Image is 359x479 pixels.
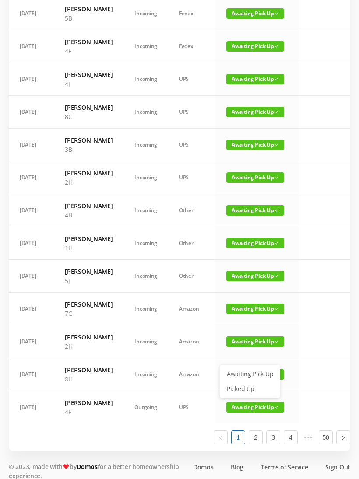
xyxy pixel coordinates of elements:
h6: [PERSON_NAME] [65,300,113,309]
h6: [PERSON_NAME] [65,168,113,178]
i: icon: down [274,11,278,16]
td: Outgoing [123,391,168,423]
span: ••• [301,430,315,444]
td: Incoming [123,293,168,325]
p: 4B [65,210,113,220]
i: icon: down [274,241,278,245]
td: [DATE] [9,325,54,358]
i: icon: down [274,77,278,81]
a: 2 [249,431,262,444]
a: 3 [267,431,280,444]
td: Incoming [123,227,168,260]
p: 5J [65,276,113,285]
span: Awaiting Pick Up [226,8,284,19]
td: UPS [168,391,215,423]
h6: [PERSON_NAME] [65,70,113,79]
i: icon: down [274,110,278,114]
p: 8H [65,374,113,384]
p: 7C [65,309,113,318]
td: Other [168,194,215,227]
td: Fedex [168,30,215,63]
a: 1 [232,431,245,444]
span: Awaiting Pick Up [226,336,284,347]
h6: [PERSON_NAME] [65,4,113,14]
p: 2H [65,178,113,187]
td: [DATE] [9,63,54,96]
td: [DATE] [9,161,54,194]
td: UPS [168,129,215,161]
span: Awaiting Pick Up [226,304,284,314]
h6: [PERSON_NAME] [65,201,113,210]
td: [DATE] [9,358,54,391]
a: Picked Up [222,382,278,396]
i: icon: down [274,44,278,49]
span: Awaiting Pick Up [226,172,284,183]
td: Incoming [123,194,168,227]
p: 8C [65,112,113,121]
h6: [PERSON_NAME] [65,398,113,407]
span: Awaiting Pick Up [226,140,284,150]
span: Awaiting Pick Up [226,205,284,216]
i: icon: down [274,175,278,180]
li: Previous Page [214,430,228,444]
p: 3B [65,145,113,154]
td: [DATE] [9,391,54,423]
td: Other [168,227,215,260]
span: Awaiting Pick Up [226,107,284,117]
td: Incoming [123,63,168,96]
h6: [PERSON_NAME] [65,332,113,342]
i: icon: left [218,435,223,441]
td: [DATE] [9,194,54,227]
td: [DATE] [9,260,54,293]
li: Next Page [336,430,350,444]
a: Blog [231,462,243,472]
a: 4 [284,431,297,444]
td: Incoming [123,30,168,63]
span: Awaiting Pick Up [226,41,284,52]
span: Awaiting Pick Up [226,74,284,84]
a: Terms of Service [261,462,308,472]
td: [DATE] [9,30,54,63]
a: Domos [193,462,214,472]
td: Incoming [123,260,168,293]
td: [DATE] [9,129,54,161]
span: Awaiting Pick Up [226,402,284,413]
i: icon: down [274,405,278,409]
a: Sign Out [325,462,350,472]
td: UPS [168,96,215,129]
td: Incoming [123,129,168,161]
i: icon: right [341,435,346,441]
li: 1 [231,430,245,444]
i: icon: down [274,143,278,147]
i: icon: down [274,274,278,278]
td: UPS [168,63,215,96]
h6: [PERSON_NAME] [65,37,113,46]
p: 4F [65,407,113,416]
td: [DATE] [9,96,54,129]
a: Awaiting Pick Up [222,367,278,381]
a: 50 [319,431,332,444]
i: icon: down [274,339,278,344]
td: Amazon [168,293,215,325]
td: [DATE] [9,227,54,260]
li: 3 [266,430,280,444]
td: Amazon [168,358,215,391]
li: Next 5 Pages [301,430,315,444]
li: 50 [319,430,333,444]
p: 5B [65,14,113,23]
td: Incoming [123,358,168,391]
a: Domos [77,462,98,471]
h6: [PERSON_NAME] [65,365,113,374]
h6: [PERSON_NAME] [65,267,113,276]
i: icon: down [274,307,278,311]
td: [DATE] [9,293,54,325]
td: Other [168,260,215,293]
i: icon: down [274,208,278,213]
td: Incoming [123,96,168,129]
p: 4J [65,79,113,88]
td: Incoming [123,325,168,358]
span: Awaiting Pick Up [226,238,284,248]
p: 1H [65,243,113,252]
span: Awaiting Pick Up [226,271,284,281]
li: 4 [284,430,298,444]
